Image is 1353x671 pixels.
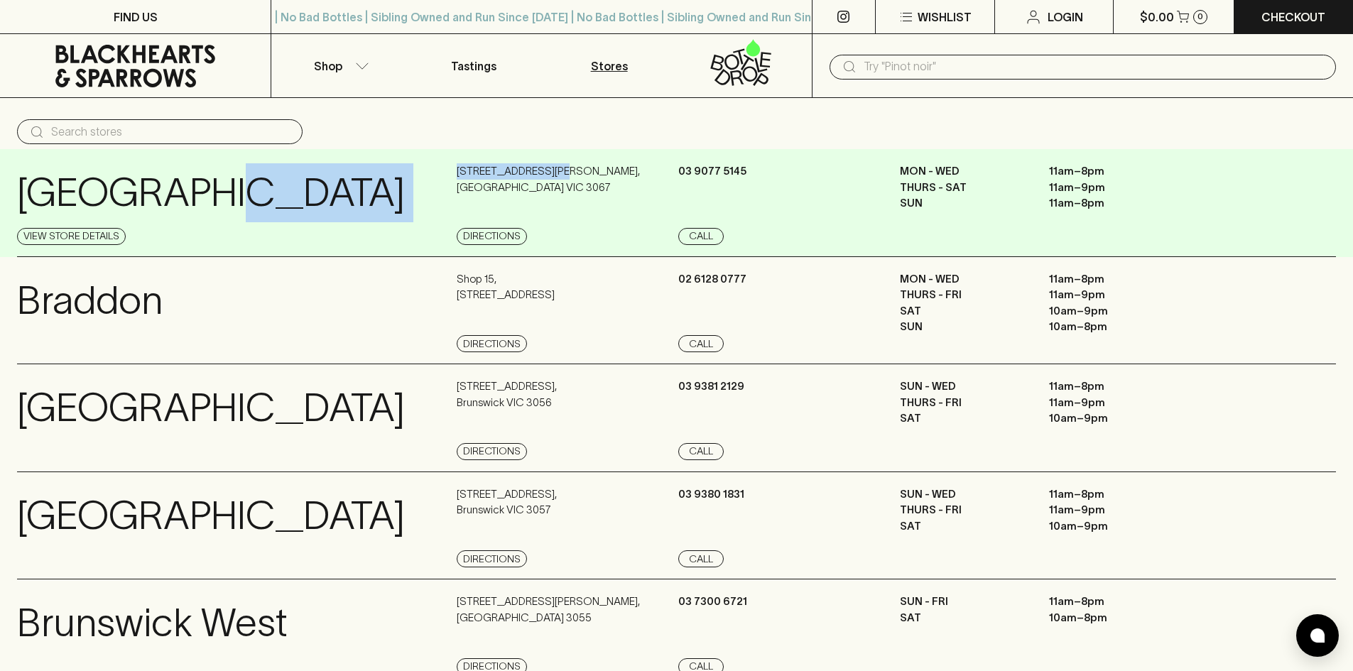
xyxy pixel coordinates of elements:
p: [GEOGRAPHIC_DATA] [17,486,405,545]
p: MON - WED [900,271,1028,288]
p: [STREET_ADDRESS] , Brunswick VIC 3057 [457,486,557,518]
p: 11am – 9pm [1049,395,1177,411]
p: 11am – 8pm [1049,195,1177,212]
input: Try "Pinot noir" [864,55,1325,78]
p: 10am – 8pm [1049,319,1177,335]
p: [STREET_ADDRESS] , Brunswick VIC 3056 [457,378,557,410]
p: Brunswick West [17,594,288,653]
p: [STREET_ADDRESS][PERSON_NAME] , [GEOGRAPHIC_DATA] 3055 [457,594,640,626]
p: Stores [591,58,628,75]
a: Call [678,443,724,460]
p: 11am – 8pm [1049,271,1177,288]
p: 03 9380 1831 [678,486,744,503]
a: Call [678,228,724,245]
p: SUN - WED [900,486,1028,503]
p: Braddon [17,271,163,330]
p: MON - WED [900,163,1028,180]
button: Shop [271,34,406,97]
p: THURS - FRI [900,502,1028,518]
p: SAT [900,303,1028,320]
a: Stores [542,34,677,97]
p: [GEOGRAPHIC_DATA] [17,378,405,437]
p: 11am – 8pm [1049,594,1177,610]
p: [STREET_ADDRESS][PERSON_NAME] , [GEOGRAPHIC_DATA] VIC 3067 [457,163,640,195]
p: SUN - WED [900,378,1028,395]
p: SAT [900,410,1028,427]
p: 10am – 8pm [1049,610,1177,626]
p: SUN [900,319,1028,335]
p: Checkout [1261,9,1325,26]
p: 11am – 8pm [1049,486,1177,503]
p: 0 [1197,13,1203,21]
p: 11am – 8pm [1049,163,1177,180]
p: SUN [900,195,1028,212]
p: SAT [900,610,1028,626]
p: THURS - FRI [900,287,1028,303]
img: bubble-icon [1310,628,1325,643]
p: [GEOGRAPHIC_DATA] [17,163,405,222]
p: Tastings [451,58,496,75]
p: THURS - SAT [900,180,1028,196]
a: Tastings [406,34,541,97]
p: 10am – 9pm [1049,410,1177,427]
a: Directions [457,443,527,460]
a: Directions [457,228,527,245]
p: Shop 15 , [STREET_ADDRESS] [457,271,555,303]
p: 10am – 9pm [1049,303,1177,320]
p: Shop [314,58,342,75]
a: Directions [457,335,527,352]
p: 10am – 9pm [1049,518,1177,535]
p: 02 6128 0777 [678,271,746,288]
p: 11am – 9pm [1049,287,1177,303]
p: $0.00 [1140,9,1174,26]
p: 03 9381 2129 [678,378,744,395]
a: Directions [457,550,527,567]
a: Call [678,335,724,352]
p: 11am – 8pm [1049,378,1177,395]
a: View Store Details [17,228,126,245]
p: 11am – 9pm [1049,180,1177,196]
p: FIND US [114,9,158,26]
p: 03 7300 6721 [678,594,747,610]
p: Wishlist [918,9,972,26]
p: 11am – 9pm [1049,502,1177,518]
p: 03 9077 5145 [678,163,746,180]
p: SUN - FRI [900,594,1028,610]
a: Call [678,550,724,567]
p: SAT [900,518,1028,535]
input: Search stores [51,121,291,143]
p: THURS - FRI [900,395,1028,411]
p: Login [1048,9,1083,26]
